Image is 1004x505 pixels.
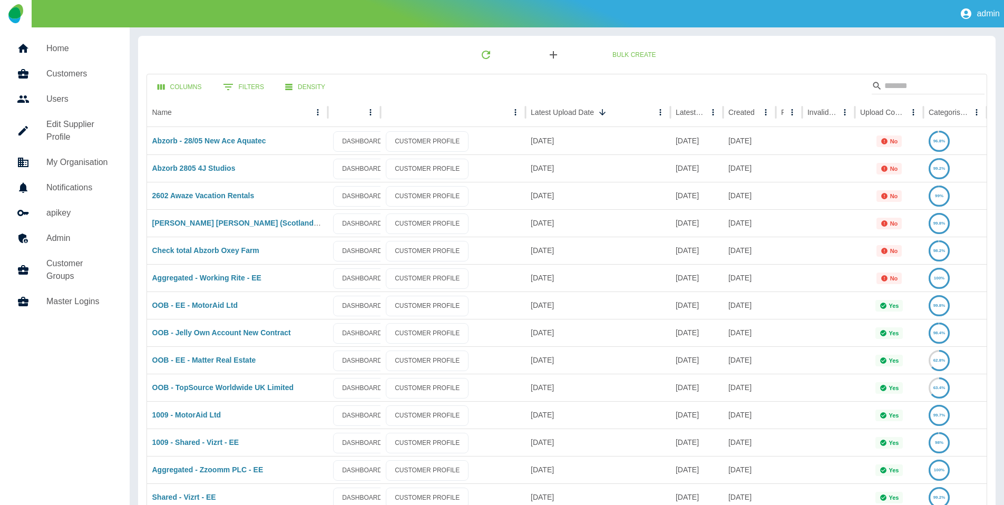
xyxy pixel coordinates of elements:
a: OOB - TopSource Worldwide UK Limited [152,383,294,392]
div: Not all required reports for this customer were uploaded for the latest usage month. [876,245,902,257]
button: Name column menu [310,105,325,120]
div: Ref [781,108,784,116]
button: Ref column menu [785,105,800,120]
div: 10 Sep 2025 [723,429,776,456]
a: DASHBOARD [333,159,391,179]
a: [PERSON_NAME] [PERSON_NAME] (Scotland) Ltd (Abzorb) take 2 [152,219,385,227]
a: Edit Supplier Profile [8,112,121,150]
p: Yes [889,494,899,501]
text: 99.2% [933,166,945,171]
h5: apikey [46,207,113,219]
h5: Master Logins [46,295,113,308]
p: Yes [889,357,899,364]
div: 17 Sep 2025 [525,319,670,346]
a: DASHBOARD [333,186,391,207]
a: 2602 Awaze Vacation Rentals [152,191,255,200]
div: 02 Oct 2025 [525,154,670,182]
p: Yes [889,467,899,473]
div: 01 Sep 2025 [670,456,723,483]
div: 26 Feb 2025 [723,182,776,209]
a: 99.7% [929,411,950,419]
a: 1009 - Shared - Vizrt - EE [152,438,239,446]
a: DASHBOARD [333,323,391,344]
p: Yes [889,440,899,446]
p: Yes [889,303,899,309]
a: Abzorb - 28/05 New Ace Aquatec [152,137,266,145]
div: 02 Oct 2025 [525,237,670,264]
button: Sort [595,105,610,120]
div: 17 Sep 2025 [723,346,776,374]
h5: Home [46,42,113,55]
div: 01 Oct 2025 [670,237,723,264]
a: Abzorb 2805 4J Studios [152,164,236,172]
a: Home [8,36,121,61]
button: Created column menu [758,105,773,120]
text: 99.2% [933,495,945,500]
a: 100% [929,274,950,282]
text: 96.8% [933,139,945,143]
h5: Admin [46,232,113,245]
div: 15 Sep 2025 [670,264,723,292]
a: CUSTOMER PROFILE [386,159,469,179]
a: Aggregated - Zzoomm PLC - EE [152,465,264,474]
div: Latest Usage [676,108,705,116]
text: 99.7% [933,413,945,417]
div: 17 Sep 2025 [525,374,670,401]
div: 11 Sep 2025 [525,401,670,429]
a: apikey [8,200,121,226]
div: 26 Aug 2025 [670,292,723,319]
div: 30 Sep 2025 [670,154,723,182]
a: 100% [929,465,950,474]
h5: My Organisation [46,156,113,169]
div: 04 Sep 2025 [525,456,670,483]
div: 02 Oct 2025 [525,209,670,237]
h5: Customer Groups [46,257,113,283]
text: 98.4% [933,331,945,335]
button: column menu [508,105,523,120]
a: 63.4% [929,383,950,392]
p: Yes [889,330,899,336]
div: 13 Aug 2025 [723,264,776,292]
a: 62.8% [929,356,950,364]
a: 99.8% [929,301,950,309]
text: 99.8% [933,303,945,308]
button: column menu [363,105,378,120]
button: Upload Complete column menu [906,105,921,120]
text: 99% [935,193,943,198]
a: CUSTOMER PROFILE [386,268,469,289]
div: 02 Oct 2025 [525,127,670,154]
p: No [890,220,898,227]
a: DASHBOARD [333,296,391,316]
div: 17 Sep 2025 [525,346,670,374]
a: CUSTOMER PROFILE [386,213,469,234]
div: Not all required reports for this customer were uploaded for the latest usage month. [876,163,902,174]
a: Aggregated - Working Rite - EE [152,274,261,282]
div: 30 Aug 2025 [670,319,723,346]
a: DASHBOARD [333,241,391,261]
a: DASHBOARD [333,460,391,481]
a: Users [8,86,121,112]
p: Yes [889,412,899,419]
div: 30 Jul 2025 [723,237,776,264]
a: OOB - EE - MotorAid Ltd [152,301,238,309]
a: CUSTOMER PROFILE [386,378,469,399]
div: 17 Sep 2025 [525,292,670,319]
a: CUSTOMER PROFILE [386,186,469,207]
a: DASHBOARD [333,131,391,152]
a: 98.2% [929,246,950,255]
div: Search [872,77,984,96]
a: DASHBOARD [333,433,391,453]
div: 17 Sep 2025 [723,374,776,401]
h5: Edit Supplier Profile [46,118,113,143]
text: 62.8% [933,358,945,363]
div: 26 Aug 2025 [670,401,723,429]
a: 1009 - MotorAid Ltd [152,411,221,419]
a: Master Logins [8,289,121,314]
button: Categorised column menu [969,105,984,120]
div: Not all required reports for this customer were uploaded for the latest usage month. [876,273,902,284]
button: Invalid Creds column menu [837,105,852,120]
div: Not all required reports for this customer were uploaded for the latest usage month. [876,218,902,229]
div: 10 Sep 2025 [525,429,670,456]
a: Bulk Create [604,45,664,65]
text: 63.4% [933,385,945,390]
